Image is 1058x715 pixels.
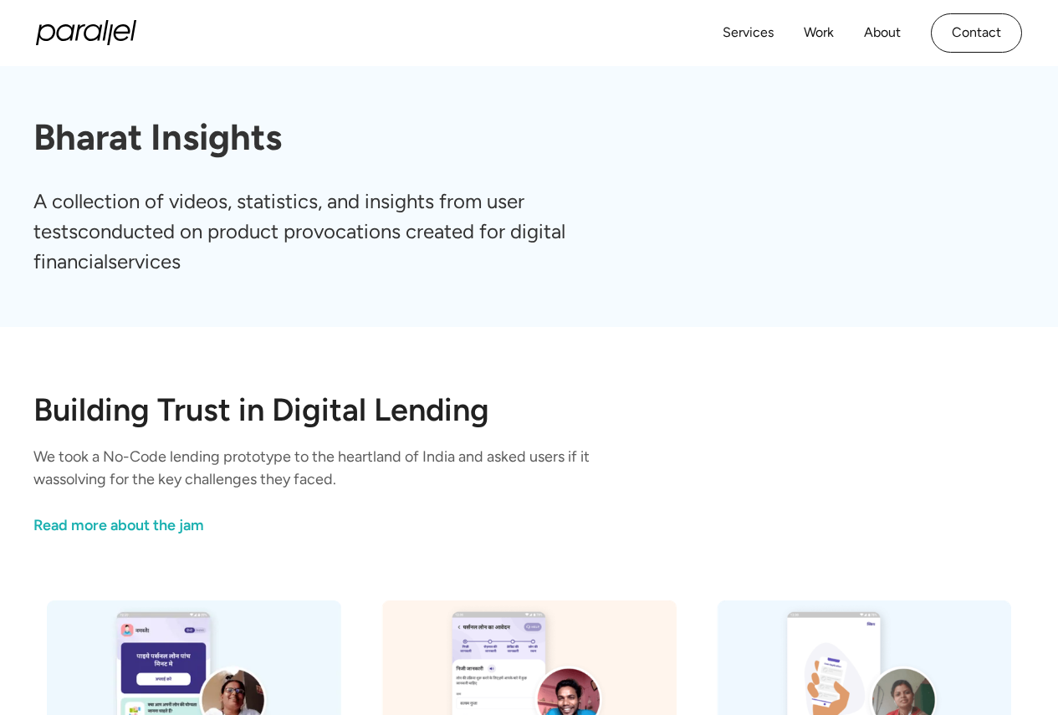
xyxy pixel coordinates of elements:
a: link [33,514,659,537]
h2: Building Trust in Digital Lending [33,394,1025,426]
p: We took a No-Code lending prototype to the heartland of India and asked users if it wassolving fo... [33,446,659,491]
a: Contact [931,13,1022,53]
a: home [36,20,136,45]
a: Services [723,21,774,45]
p: A collection of videos, statistics, and insights from user testsconducted on product provocations... [33,186,631,277]
div: Read more about the jam [33,514,204,537]
a: Work [804,21,834,45]
a: About [864,21,901,45]
h1: Bharat Insights [33,116,1025,160]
